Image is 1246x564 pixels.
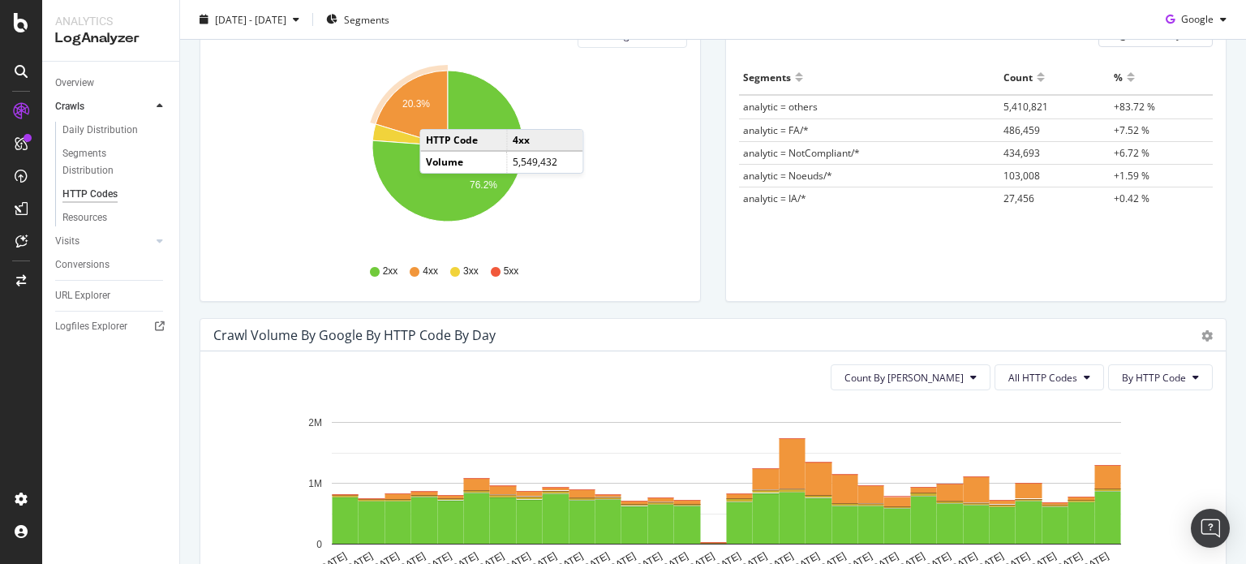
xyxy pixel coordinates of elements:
[995,364,1104,390] button: All HTTP Codes
[1003,169,1040,183] span: 103,008
[743,146,860,160] span: analytic = NotCompliant/*
[506,130,582,151] td: 4xx
[1003,123,1040,137] span: 486,459
[316,539,322,550] text: 0
[62,145,168,179] a: Segments Distribution
[1114,146,1149,160] span: +6.72 %
[55,98,84,115] div: Crawls
[55,13,166,29] div: Analytics
[55,287,168,304] a: URL Explorer
[743,169,832,183] span: analytic = Noeuds/*
[55,256,168,273] a: Conversions
[743,192,806,205] span: analytic = IA/*
[344,12,389,26] span: Segments
[1201,330,1213,342] div: gear
[1191,509,1230,548] div: Open Intercom Messenger
[844,371,964,385] span: Count By Day
[1114,100,1155,114] span: +83.72 %
[55,318,168,335] a: Logfiles Explorer
[55,233,79,250] div: Visits
[62,186,168,203] a: HTTP Codes
[831,364,990,390] button: Count By [PERSON_NAME]
[55,75,94,92] div: Overview
[215,12,286,26] span: [DATE] - [DATE]
[1114,192,1149,205] span: +0.42 %
[1159,6,1233,32] button: Google
[1003,146,1040,160] span: 434,693
[55,256,110,273] div: Conversions
[213,327,496,343] div: Crawl Volume by google by HTTP Code by Day
[743,123,809,137] span: analytic = FA/*
[504,265,519,278] span: 5xx
[62,122,168,139] a: Daily Distribution
[55,75,168,92] a: Overview
[193,6,306,32] button: [DATE] - [DATE]
[506,151,582,172] td: 5,549,432
[1108,364,1213,390] button: By HTTP Code
[55,233,152,250] a: Visits
[55,287,110,304] div: URL Explorer
[62,122,138,139] div: Daily Distribution
[62,209,168,226] a: Resources
[1181,12,1214,26] span: Google
[55,318,127,335] div: Logfiles Explorer
[463,265,479,278] span: 3xx
[1114,169,1149,183] span: +1.59 %
[62,209,107,226] div: Resources
[1003,192,1034,205] span: 27,456
[420,130,506,151] td: HTTP Code
[1003,100,1048,114] span: 5,410,821
[55,29,166,48] div: LogAnalyzer
[383,265,398,278] span: 2xx
[743,64,791,90] div: Segments
[1114,64,1123,90] div: %
[402,98,430,110] text: 20.3%
[1114,123,1149,137] span: +7.52 %
[62,186,118,203] div: HTTP Codes
[420,151,506,172] td: Volume
[423,265,438,278] span: 4xx
[1008,371,1077,385] span: All HTTP Codes
[213,61,681,249] svg: A chart.
[55,98,152,115] a: Crawls
[1003,64,1033,90] div: Count
[743,100,818,114] span: analytic = others
[62,145,153,179] div: Segments Distribution
[308,417,322,428] text: 2M
[470,179,497,191] text: 76.2%
[320,6,396,32] button: Segments
[1122,371,1186,385] span: By HTTP Code
[308,478,322,489] text: 1M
